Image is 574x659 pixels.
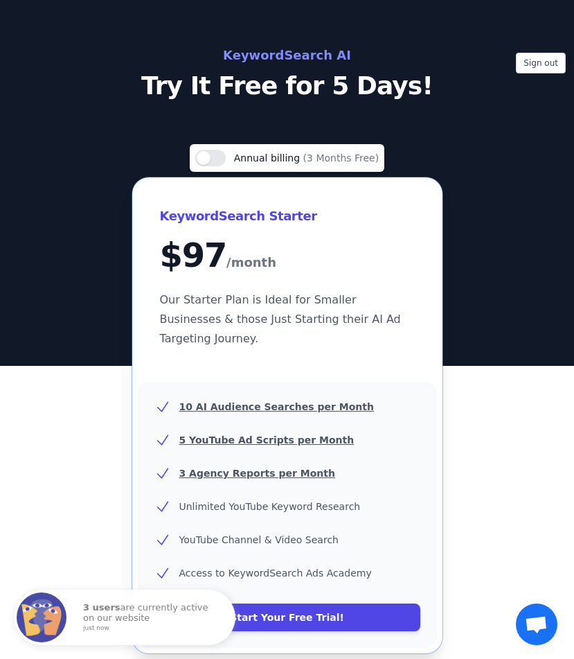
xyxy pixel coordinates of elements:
[179,401,374,412] u: 10 AI Audience Searches per Month
[179,501,361,512] span: Unlimited YouTube Keyword Research
[83,625,217,632] small: just now
[17,592,66,642] img: Fomo
[160,205,415,227] h3: KeywordSearch Starter
[55,72,520,100] p: Try It Free for 5 Days!
[83,603,222,631] p: are currently active on our website
[303,152,379,164] span: (3 Months Free)
[516,53,566,73] button: Sign out
[179,568,372,579] span: Access to KeywordSearch Ads Academy
[516,604,557,645] a: Open chat
[226,252,276,274] span: /month
[179,534,339,545] span: YouTube Channel & Video Search
[160,293,401,345] span: Our Starter Plan is Ideal for Smaller Businesses & those Just Starting their AI Ad Targeting Jour...
[179,468,335,479] u: 3 Agency Reports per Month
[179,434,355,446] u: 5 YouTube Ad Scripts per Month
[55,44,520,67] h2: KeywordSearch AI
[234,152,303,164] span: Annual billing
[154,604,420,631] a: Start Your Free Trial!
[83,602,120,613] strong: 3 users
[160,238,415,274] div: $ 97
